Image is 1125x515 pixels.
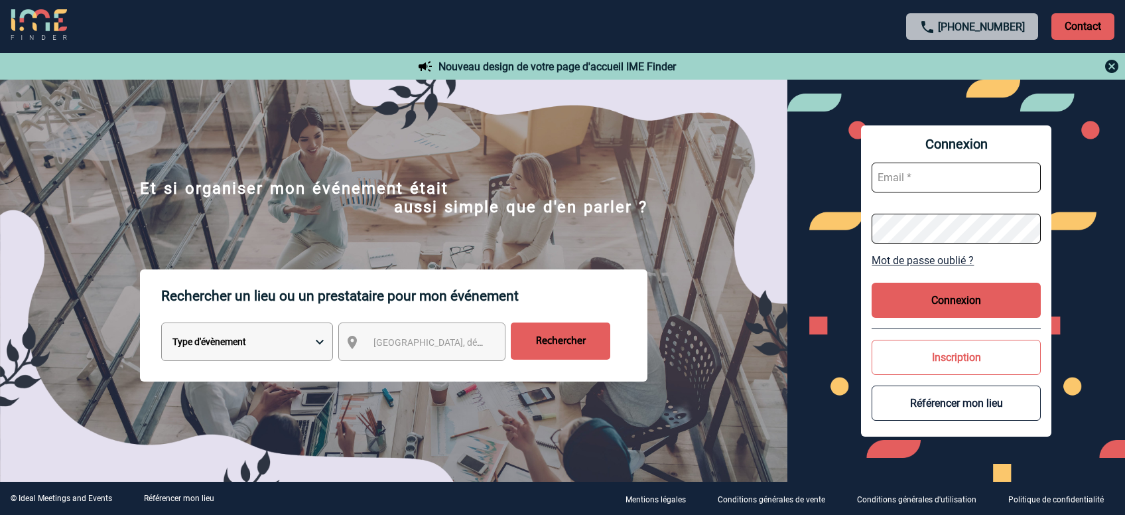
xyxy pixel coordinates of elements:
a: Mentions légales [615,492,707,505]
p: Conditions générales de vente [718,495,825,504]
button: Inscription [872,340,1040,375]
span: Connexion [872,136,1040,152]
input: Email * [872,163,1040,192]
a: Conditions générales de vente [707,492,846,505]
p: Politique de confidentialité [1008,495,1104,504]
button: Référencer mon lieu [872,386,1040,421]
a: Conditions générales d'utilisation [846,492,998,505]
a: Mot de passe oublié ? [872,254,1040,267]
p: Mentions légales [626,495,686,504]
p: Contact [1051,13,1114,40]
div: © Ideal Meetings and Events [11,494,112,503]
button: Connexion [872,283,1040,318]
span: [GEOGRAPHIC_DATA], département, région... [373,337,558,348]
input: Rechercher [511,323,610,360]
a: Politique de confidentialité [998,492,1125,505]
a: Référencer mon lieu [144,494,214,503]
p: Conditions générales d'utilisation [857,495,976,504]
p: Rechercher un lieu ou un prestataire pour mon événement [161,269,647,323]
a: [PHONE_NUMBER] [938,21,1025,33]
img: call-24-px.png [919,19,935,35]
